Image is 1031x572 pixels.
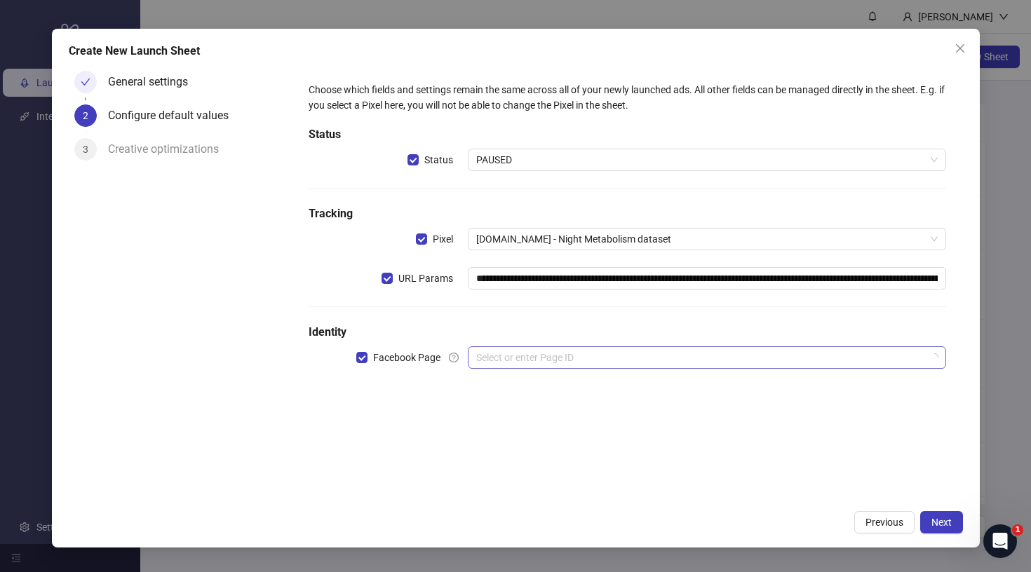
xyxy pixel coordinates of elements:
[955,43,966,54] span: close
[476,229,937,250] span: Bioma.health - Night Metabolism dataset
[393,271,459,286] span: URL Params
[920,511,963,533] button: Next
[83,110,88,121] span: 2
[309,126,945,143] h5: Status
[854,511,915,533] button: Previous
[83,144,88,155] span: 3
[309,205,945,222] h5: Tracking
[368,350,446,365] span: Facebook Page
[427,231,459,247] span: Pixel
[983,524,1017,558] iframe: Intercom live chat
[108,71,199,93] div: General settings
[928,352,939,363] span: loading
[1012,524,1023,536] span: 1
[949,37,971,60] button: Close
[309,324,945,341] h5: Identity
[69,43,963,60] div: Create New Launch Sheet
[476,149,937,170] span: PAUSED
[309,82,945,113] div: Choose which fields and settings remain the same across all of your newly launched ads. All other...
[865,517,903,528] span: Previous
[81,77,90,87] span: check
[449,353,459,362] span: question-circle
[108,104,240,127] div: Configure default values
[931,517,952,528] span: Next
[419,152,459,168] span: Status
[108,138,230,161] div: Creative optimizations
